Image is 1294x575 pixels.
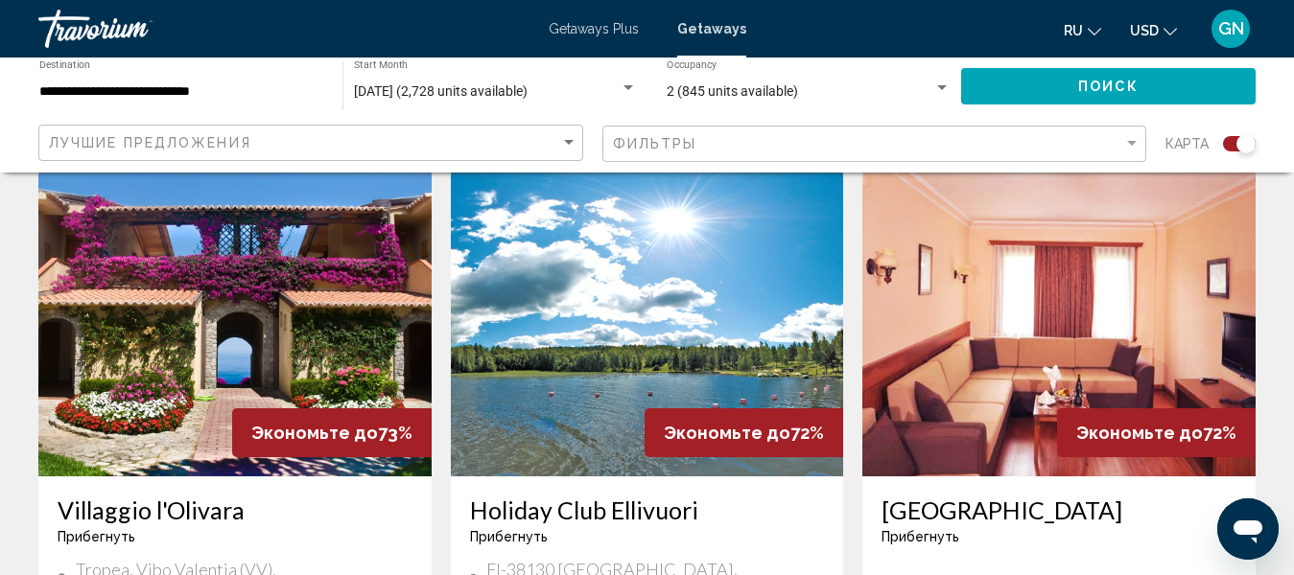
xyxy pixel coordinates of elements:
[470,495,825,524] a: Holiday Club Ellivuori
[1206,9,1256,49] button: User Menu
[232,408,432,457] div: 73%
[1217,498,1279,560] iframe: Кнопка запуска окна обмена сообщениями
[961,68,1256,103] button: Поиск
[667,83,798,99] span: 2 (845 units available)
[664,423,790,443] span: Экономьте до
[49,135,577,151] mat-select: Sort by
[49,135,251,150] span: Лучшие предложения
[677,21,746,36] a: Getaways
[1078,80,1139,95] span: Поиск
[549,21,639,36] a: Getaways Plus
[38,10,529,48] a: Travorium
[1064,16,1101,44] button: Change language
[862,170,1256,476] img: 5442I01X.jpg
[1218,19,1244,38] span: GN
[882,495,1236,524] a: [GEOGRAPHIC_DATA]
[451,170,844,476] img: A123E01X.jpg
[1064,23,1083,38] span: ru
[882,529,959,544] span: Прибегнуть
[1130,23,1159,38] span: USD
[38,170,432,476] img: 3248E01X.jpg
[470,529,548,544] span: Прибегнуть
[251,423,378,443] span: Экономьте до
[602,125,1147,164] button: Filter
[1165,130,1209,157] span: карта
[354,83,528,99] span: [DATE] (2,728 units available)
[1130,16,1177,44] button: Change currency
[58,495,412,524] a: Villaggio l'Olivara
[1076,423,1203,443] span: Экономьте до
[58,529,135,544] span: Прибегнуть
[1057,408,1256,457] div: 72%
[645,408,843,457] div: 72%
[613,136,697,151] span: Фильтры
